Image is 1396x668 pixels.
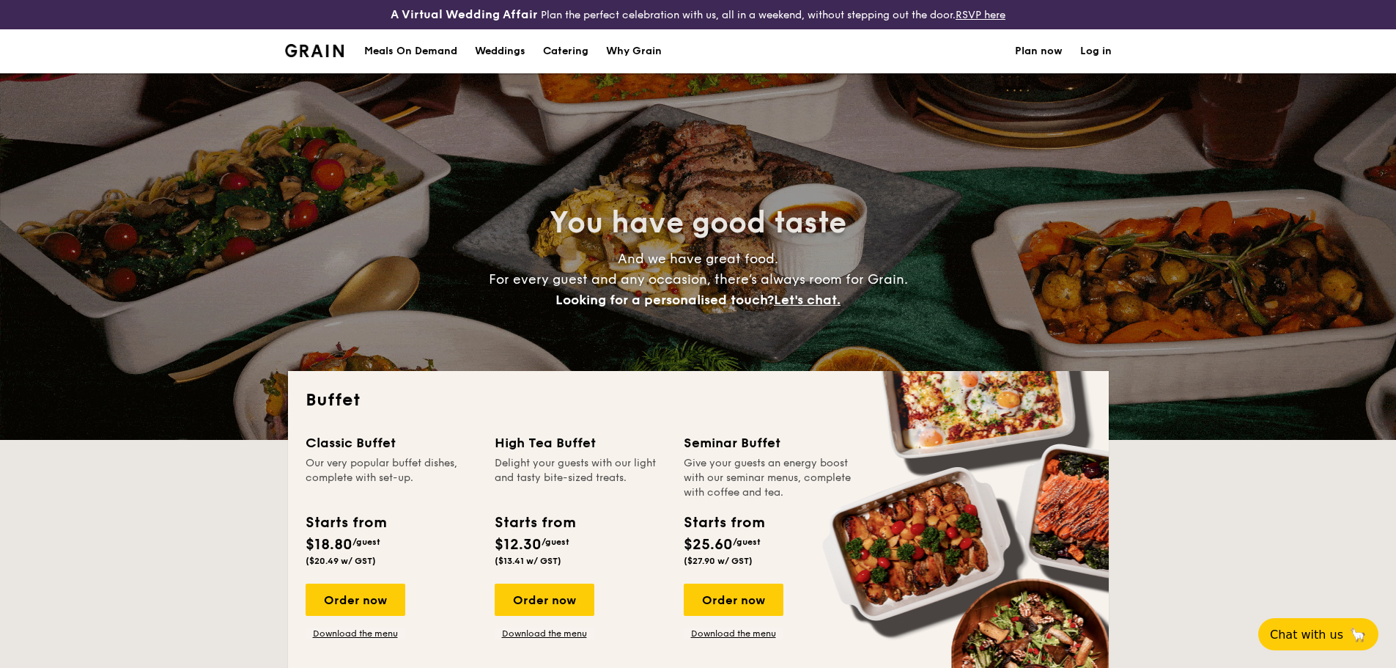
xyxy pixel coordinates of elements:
[352,537,380,547] span: /guest
[543,29,588,73] h1: Catering
[364,29,457,73] div: Meals On Demand
[495,456,666,500] div: Delight your guests with our light and tasty bite-sized treats.
[684,556,753,566] span: ($27.90 w/ GST)
[306,512,385,534] div: Starts from
[285,44,344,57] a: Logotype
[956,9,1005,21] a: RSVP here
[495,433,666,453] div: High Tea Buffet
[684,512,764,534] div: Starts from
[276,6,1120,23] div: Plan the perfect celebration with us, all in a weekend, without stepping out the door.
[684,628,783,639] a: Download the menu
[1080,29,1112,73] a: Log in
[306,584,405,616] div: Order now
[774,292,841,308] span: Let's chat.
[684,584,783,616] div: Order now
[684,456,855,500] div: Give your guests an energy boost with our seminar menus, complete with coffee and tea.
[391,6,538,23] h4: A Virtual Wedding Affair
[495,584,594,616] div: Order now
[475,29,525,73] div: Weddings
[306,536,352,554] span: $18.80
[684,536,733,554] span: $25.60
[1349,626,1367,643] span: 🦙
[306,628,405,639] a: Download the menu
[733,537,761,547] span: /guest
[285,44,344,57] img: Grain
[534,29,597,73] a: Catering
[684,433,855,453] div: Seminar Buffet
[1015,29,1063,73] a: Plan now
[1258,618,1378,650] button: Chat with us🦙
[597,29,671,73] a: Why Grain
[495,628,594,639] a: Download the menu
[306,456,477,500] div: Our very popular buffet dishes, complete with set-up.
[466,29,534,73] a: Weddings
[542,537,569,547] span: /guest
[306,389,1091,412] h2: Buffet
[495,536,542,554] span: $12.30
[355,29,466,73] a: Meals On Demand
[306,433,477,453] div: Classic Buffet
[306,556,376,566] span: ($20.49 w/ GST)
[495,556,561,566] span: ($13.41 w/ GST)
[495,512,575,534] div: Starts from
[606,29,662,73] div: Why Grain
[1270,628,1343,642] span: Chat with us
